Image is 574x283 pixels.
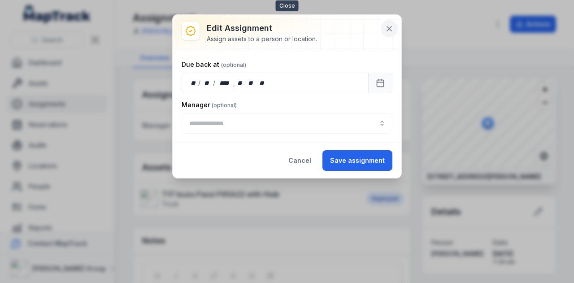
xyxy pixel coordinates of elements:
div: Assign assets to a person or location. [207,35,317,44]
h3: Edit assignment [207,22,317,35]
div: / [198,78,201,87]
button: Cancel [281,150,319,171]
div: : [244,78,247,87]
div: year, [216,78,233,87]
div: / [213,78,216,87]
span: Close [276,0,299,11]
button: Save assignment [322,150,392,171]
div: hour, [236,78,245,87]
div: day, [189,78,198,87]
div: month, [201,78,213,87]
div: minute, [247,78,256,87]
label: Manager [182,100,237,109]
div: am/pm, [257,78,267,87]
div: , [233,78,236,87]
label: Due back at [182,60,246,69]
button: Calendar [368,73,392,93]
